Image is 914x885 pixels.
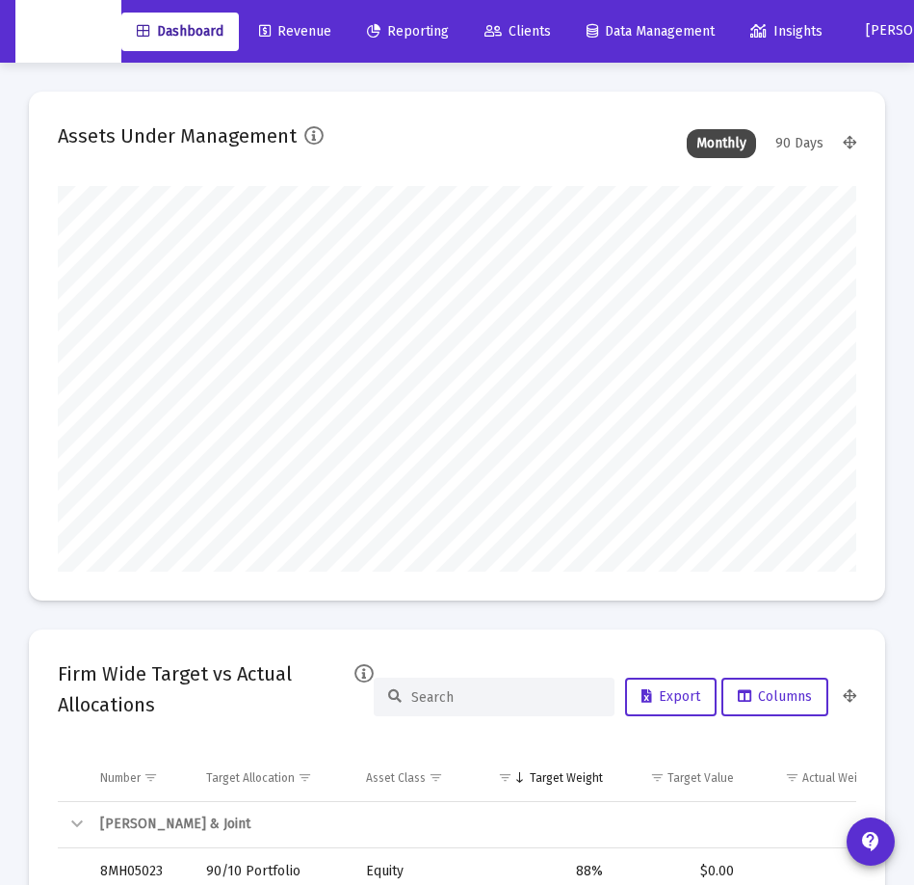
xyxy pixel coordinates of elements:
div: Actual Weight [802,770,875,786]
span: Reporting [367,23,449,40]
td: Column Asset Class [353,755,477,801]
div: 88% [489,862,602,881]
div: Target Allocation [206,770,295,786]
td: Column Actual Weight [747,755,888,801]
span: Show filter options for column 'Target Weight' [498,770,512,785]
td: Column Target Value [616,755,747,801]
a: Revenue [244,13,347,51]
div: Target Weight [530,770,603,786]
button: [PERSON_NAME] [843,12,904,50]
div: Monthly [687,129,756,158]
span: Dashboard [137,23,223,40]
div: Number [100,770,141,786]
mat-icon: contact_support [859,830,882,853]
div: $0.00 [630,862,734,881]
div: % [761,862,875,881]
span: Show filter options for column 'Asset Class' [429,770,443,785]
a: Insights [735,13,838,51]
h2: Firm Wide Target vs Actual Allocations [58,658,347,720]
span: Clients [484,23,551,40]
h2: Assets Under Management [58,121,297,151]
img: Dashboard [30,13,107,51]
a: Dashboard [121,13,239,51]
span: Insights [750,23,823,40]
td: Collapse [58,802,87,848]
input: Search [411,689,600,706]
a: Data Management [571,13,730,51]
button: Columns [721,678,828,716]
span: Export [641,688,700,705]
td: Column Target Allocation [193,755,353,801]
span: Show filter options for column 'Target Value' [650,770,665,785]
span: Revenue [259,23,331,40]
div: 90 Days [766,129,833,158]
a: Clients [469,13,566,51]
span: Data Management [587,23,715,40]
span: Columns [738,688,812,705]
span: Show filter options for column 'Actual Weight' [785,770,799,785]
td: Column Target Weight [476,755,615,801]
span: Show filter options for column 'Number' [144,770,158,785]
td: Column Number [87,755,193,801]
button: Export [625,678,717,716]
div: Asset Class [366,770,426,786]
span: Show filter options for column 'Target Allocation' [298,770,312,785]
a: Reporting [352,13,464,51]
div: Target Value [667,770,734,786]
